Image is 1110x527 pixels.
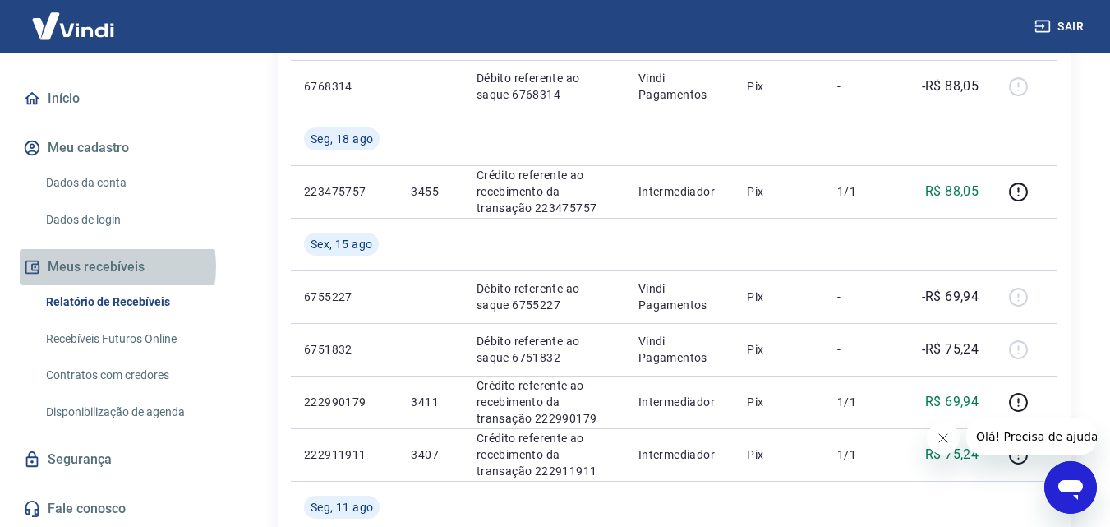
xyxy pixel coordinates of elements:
p: 6768314 [304,78,385,95]
a: Dados da conta [39,166,226,200]
a: Relatório de Recebíveis [39,285,226,319]
a: Fale conosco [20,491,226,527]
p: 6755227 [304,289,385,305]
iframe: Fechar mensagem [927,422,960,455]
p: -R$ 88,05 [922,76,979,96]
p: 3411 [411,394,449,410]
p: -R$ 75,24 [922,340,979,359]
p: Pix [747,341,811,358]
p: - [837,289,886,305]
p: Intermediador [638,183,721,200]
p: Crédito referente ao recebimento da transação 222990179 [477,377,612,427]
a: Dados de login [39,203,226,237]
p: 222911911 [304,446,385,463]
iframe: Mensagem da empresa [966,418,1097,455]
span: Sex, 15 ago [311,236,372,252]
button: Sair [1031,12,1090,42]
p: 1/1 [837,183,886,200]
p: 6751832 [304,341,385,358]
p: Pix [747,289,811,305]
a: Início [20,81,226,117]
p: Crédito referente ao recebimento da transação 222911911 [477,430,612,479]
iframe: Botão para abrir a janela de mensagens [1044,461,1097,514]
p: Pix [747,394,811,410]
p: 1/1 [837,394,886,410]
p: Pix [747,446,811,463]
button: Meu cadastro [20,130,226,166]
p: Débito referente ao saque 6751832 [477,333,612,366]
span: Olá! Precisa de ajuda? [10,12,138,25]
p: - [837,78,886,95]
p: R$ 75,24 [925,445,979,465]
p: Vindi Pagamentos [638,333,721,366]
p: Intermediador [638,394,721,410]
p: 3455 [411,183,449,200]
p: Crédito referente ao recebimento da transação 223475757 [477,167,612,216]
p: Débito referente ao saque 6768314 [477,70,612,103]
a: Recebíveis Futuros Online [39,322,226,356]
a: Segurança [20,441,226,478]
p: 223475757 [304,183,385,200]
p: 1/1 [837,446,886,463]
span: Seg, 11 ago [311,499,373,515]
p: 3407 [411,446,449,463]
img: Vindi [20,1,127,51]
p: Vindi Pagamentos [638,70,721,103]
span: Seg, 18 ago [311,131,373,147]
p: Vindi Pagamentos [638,280,721,313]
a: Disponibilização de agenda [39,395,226,429]
p: -R$ 69,94 [922,287,979,307]
p: Pix [747,78,811,95]
p: Pix [747,183,811,200]
p: Débito referente ao saque 6755227 [477,280,612,313]
p: 222990179 [304,394,385,410]
a: Contratos com credores [39,358,226,392]
p: Intermediador [638,446,721,463]
button: Meus recebíveis [20,249,226,285]
p: - [837,341,886,358]
p: R$ 88,05 [925,182,979,201]
p: R$ 69,94 [925,392,979,412]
